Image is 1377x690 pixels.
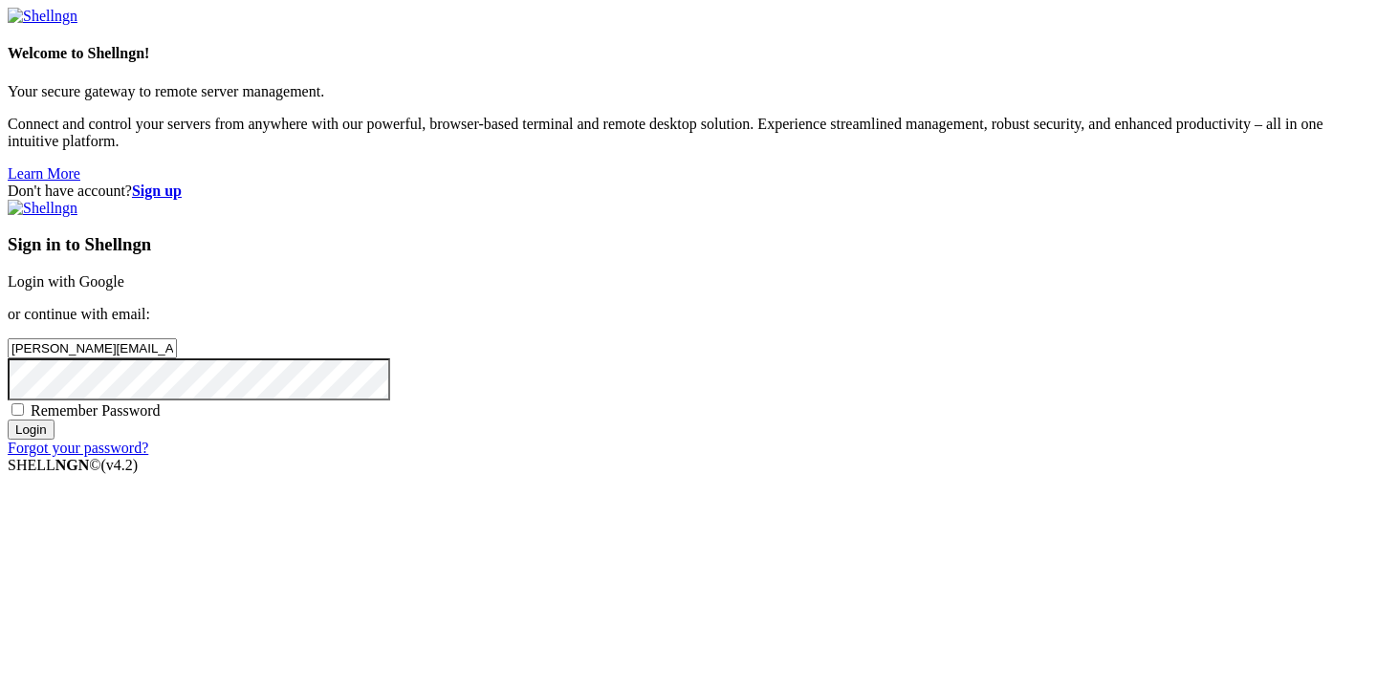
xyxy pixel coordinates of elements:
[55,457,90,473] b: NGN
[8,200,77,217] img: Shellngn
[8,83,1369,100] p: Your secure gateway to remote server management.
[8,457,138,473] span: SHELL ©
[8,165,80,182] a: Learn More
[8,306,1369,323] p: or continue with email:
[8,45,1369,62] h4: Welcome to Shellngn!
[101,457,139,473] span: 4.2.0
[8,116,1369,150] p: Connect and control your servers from anywhere with our powerful, browser-based terminal and remo...
[8,440,148,456] a: Forgot your password?
[8,420,55,440] input: Login
[8,8,77,25] img: Shellngn
[8,273,124,290] a: Login with Google
[8,234,1369,255] h3: Sign in to Shellngn
[132,183,182,199] a: Sign up
[8,183,1369,200] div: Don't have account?
[8,338,177,358] input: Email address
[31,402,161,419] span: Remember Password
[11,403,24,416] input: Remember Password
